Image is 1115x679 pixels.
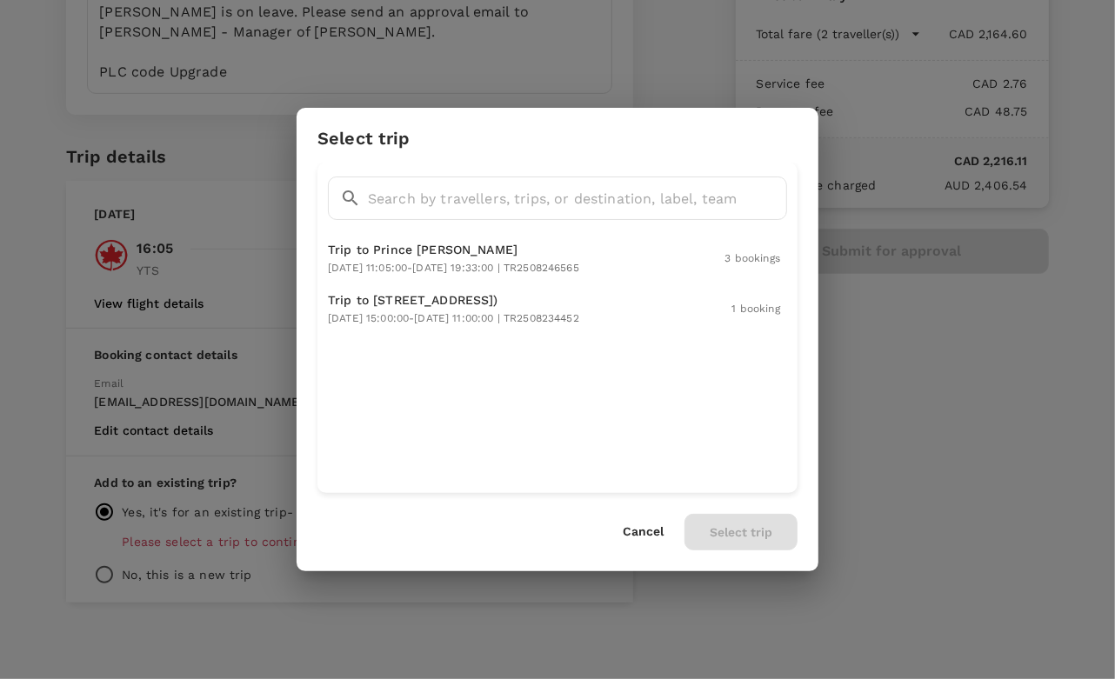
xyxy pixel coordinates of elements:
span: [DATE] 15:00:00 - [DATE] 11:00:00 | TR2508234452 [328,312,579,324]
button: Cancel [623,525,664,539]
p: Trip to [STREET_ADDRESS]) [328,291,579,309]
p: Trip to Prince [PERSON_NAME] [328,241,579,258]
span: [DATE] 11:05:00 - [DATE] 19:33:00 | TR2508246565 [328,262,579,274]
h3: Select trip [317,129,411,149]
input: Search by travellers, trips, or destination, label, team [368,176,787,220]
p: 1 booking [732,301,780,318]
p: 3 bookings [725,250,781,268]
